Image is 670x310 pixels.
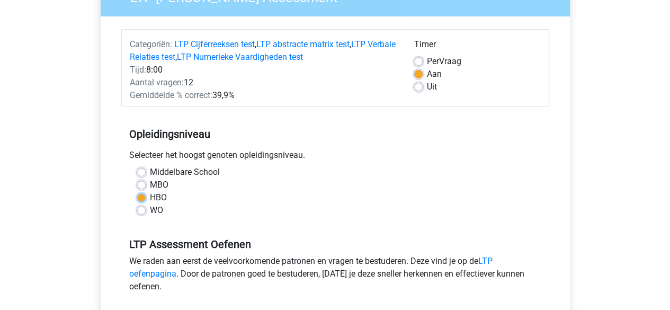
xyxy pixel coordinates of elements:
[122,89,406,102] div: 39,9%
[427,68,442,81] label: Aan
[130,65,146,75] span: Tijd:
[427,81,437,93] label: Uit
[129,238,541,251] h5: LTP Assessment Oefenen
[150,179,168,191] label: MBO
[256,39,350,49] a: LTP abstracte matrix test
[414,38,541,55] div: Timer
[130,39,172,49] span: Categoriën:
[150,191,167,204] label: HBO
[177,52,303,62] a: LTP Numerieke Vaardigheden test
[122,64,406,76] div: 8:00
[121,149,549,166] div: Selecteer het hoogst genoten opleidingsniveau.
[130,90,212,100] span: Gemiddelde % correct:
[150,204,163,217] label: WO
[427,55,461,68] label: Vraag
[174,39,255,49] a: LTP Cijferreeksen test
[122,76,406,89] div: 12
[130,77,184,87] span: Aantal vragen:
[427,56,439,66] span: Per
[129,123,541,145] h5: Opleidingsniveau
[122,38,406,64] div: , , ,
[150,166,220,179] label: Middelbare School
[121,255,549,297] div: We raden aan eerst de veelvoorkomende patronen en vragen te bestuderen. Deze vind je op de . Door...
